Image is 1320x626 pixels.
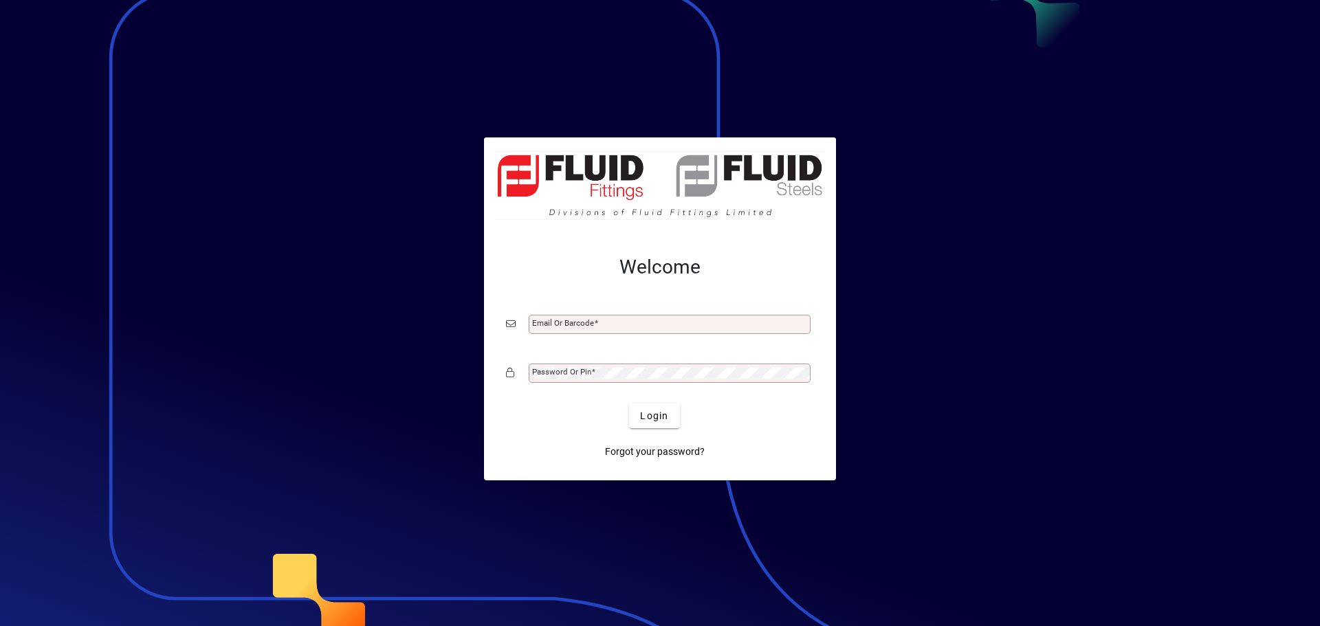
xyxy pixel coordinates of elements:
button: Login [629,403,679,428]
h2: Welcome [506,256,814,279]
a: Forgot your password? [599,439,710,464]
mat-label: Email or Barcode [532,318,594,328]
mat-label: Password or Pin [532,367,591,377]
span: Forgot your password? [605,445,705,459]
span: Login [640,409,668,423]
